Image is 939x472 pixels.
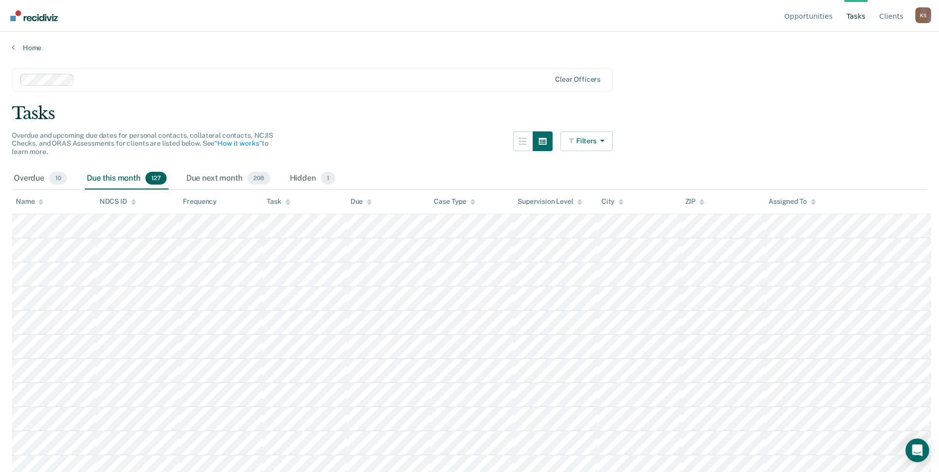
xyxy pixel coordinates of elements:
a: “How it works” [214,139,262,147]
div: Supervision Level [518,197,582,206]
div: Open Intercom Messenger [905,439,929,462]
span: 1 [321,172,335,185]
span: 208 [247,172,270,185]
div: K S [915,7,931,23]
div: Task [267,197,290,206]
div: City [601,197,624,206]
div: Frequency [183,197,217,206]
div: Due next month208 [184,168,272,189]
a: Home [12,43,927,52]
div: ZIP [685,197,705,206]
button: Filters [560,131,613,151]
div: Name [16,197,43,206]
div: Assigned To [768,197,815,206]
div: Case Type [434,197,475,206]
button: Profile dropdown button [915,7,931,23]
img: Recidiviz [10,10,58,21]
div: Hidden1 [288,168,337,189]
span: 127 [145,172,167,185]
span: Overdue and upcoming due dates for personal contacts, collateral contacts, NCJIS Checks, and ORAS... [12,131,273,156]
div: NDCS ID [100,197,136,206]
div: Clear officers [555,75,600,84]
div: Tasks [12,103,927,124]
div: Overdue10 [12,168,69,189]
div: Due [350,197,372,206]
span: 10 [49,172,67,185]
div: Due this month127 [85,168,169,189]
